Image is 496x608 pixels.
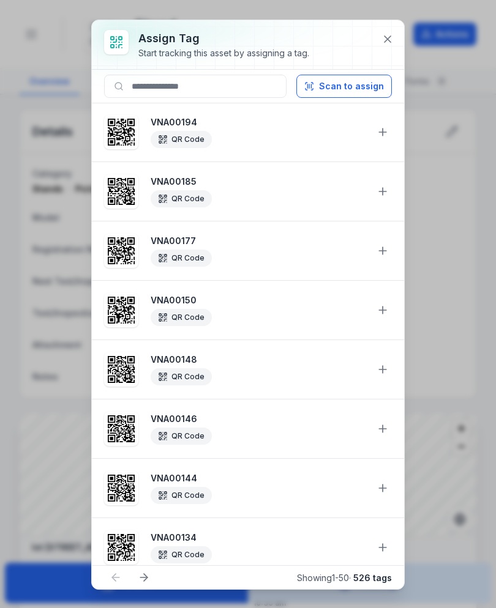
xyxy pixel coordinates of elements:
strong: VNA00150 [151,294,366,306]
strong: VNA00146 [151,413,366,425]
strong: VNA00148 [151,354,366,366]
div: QR Code [151,250,212,267]
span: Showing 1 - 50 · [297,573,392,583]
div: QR Code [151,309,212,326]
strong: VNA00177 [151,235,366,247]
div: QR Code [151,428,212,445]
div: QR Code [151,368,212,385]
strong: VNA00185 [151,176,366,188]
strong: VNA00134 [151,532,366,544]
div: QR Code [151,546,212,563]
div: QR Code [151,131,212,148]
strong: VNA00194 [151,116,366,128]
div: Start tracking this asset by assigning a tag. [138,47,309,59]
strong: VNA00144 [151,472,366,484]
div: QR Code [151,190,212,207]
strong: 526 tags [353,573,392,583]
div: QR Code [151,487,212,504]
h3: Assign tag [138,30,309,47]
button: Scan to assign [296,75,392,98]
